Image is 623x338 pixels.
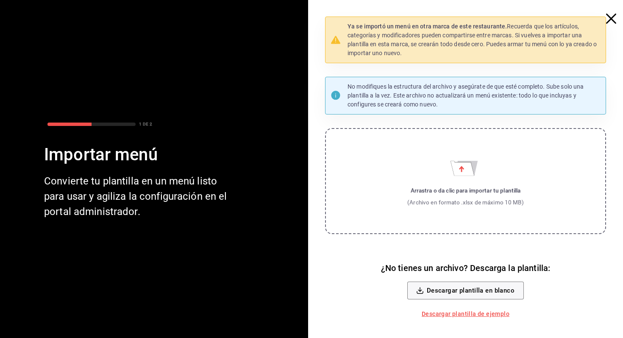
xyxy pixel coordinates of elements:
p: No modifiques la estructura del archivo y asegúrate de que esté completo. Sube solo una plantilla... [348,82,601,109]
h6: ¿No tienes un archivo? Descarga la plantilla: [381,261,551,275]
strong: Ya se importó un menú en otra marca de este restaurante. [348,23,507,30]
button: Descargar plantilla en blanco [407,282,524,299]
a: Descargar plantilla de ejemplo [418,306,513,322]
label: Importar menú [325,128,606,234]
div: Arrastra o da clic para importar tu plantilla [407,186,524,195]
p: Recuerda que los artículos, categorías y modificadores pueden compartirse entre marcas. Si vuelve... [348,22,601,58]
div: Importar menú [44,143,234,167]
div: (Archivo en formato .xlsx de máximo 10 MB) [407,198,524,207]
div: 1 DE 2 [139,121,152,127]
div: Convierte tu plantilla en un menú listo para usar y agiliza la configuración en el portal adminis... [44,173,234,219]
